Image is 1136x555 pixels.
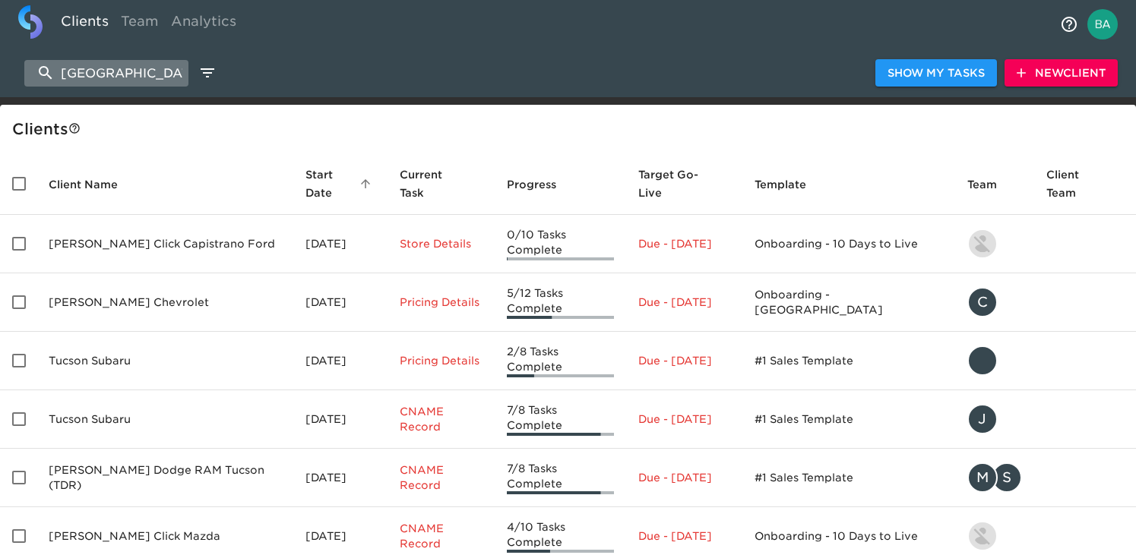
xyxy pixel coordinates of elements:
span: Show My Tasks [888,64,985,83]
span: New Client [1017,64,1106,83]
span: Template [755,175,826,194]
p: CNAME Record [400,521,483,551]
td: [DATE] [293,449,388,507]
td: 7/8 Tasks Complete [495,449,625,507]
p: CNAME Record [400,462,483,493]
td: [DATE] [293,215,388,273]
td: 7/8 Tasks Complete [495,390,625,449]
td: #1 Sales Template [742,390,955,449]
td: 5/12 Tasks Complete [495,273,625,332]
button: NewClient [1005,59,1118,87]
p: Due - [DATE] [638,528,730,544]
td: Onboarding - [GEOGRAPHIC_DATA] [742,273,955,332]
p: Pricing Details [400,353,483,368]
td: [PERSON_NAME] Chevrolet [36,273,293,332]
span: Calculated based on the start date and the duration of all Tasks contained in this Hub. [638,166,710,202]
td: 0/10 Tasks Complete [495,215,625,273]
td: [DATE] [293,273,388,332]
div: S [992,462,1022,493]
input: search [24,60,188,87]
span: Target Go-Live [638,166,730,202]
p: Due - [DATE] [638,295,730,310]
div: clayton.mandel@roadster.com [967,287,1022,317]
p: Store Details [400,236,483,251]
img: logo [18,5,43,39]
img: tyler@roadster.com [969,347,996,374]
button: edit [195,60,220,86]
div: Client s [12,117,1130,141]
a: Analytics [165,5,242,43]
button: notifications [1051,6,1087,43]
td: [DATE] [293,390,388,449]
span: Current Task [400,166,483,202]
span: Progress [507,175,576,194]
td: #1 Sales Template [742,449,955,507]
img: Profile [1087,9,1118,39]
svg: This is a list of all of your clients and clients shared with you [68,122,81,134]
td: Tucson Subaru [36,332,293,390]
button: Show My Tasks [875,59,997,87]
div: nikko.foster@roadster.com [967,229,1022,259]
p: Pricing Details [400,295,483,310]
span: Team [967,175,1017,194]
div: tyler@roadster.com [967,345,1022,376]
td: Onboarding - 10 Days to Live [742,215,955,273]
p: Due - [DATE] [638,236,730,251]
span: This is the next Task in this Hub that should be completed [400,166,464,202]
p: CNAME Record [400,404,483,434]
div: mohamed.desouky@roadster.com, savannah@roadster.com [967,462,1022,493]
p: Due - [DATE] [638,470,730,485]
div: C [967,287,998,317]
span: Start Date [305,166,375,202]
div: nikko.foster@roadster.com [967,521,1022,551]
img: nikko.foster@roadster.com [969,522,996,550]
td: [PERSON_NAME] Click Capistrano Ford [36,215,293,273]
td: 2/8 Tasks Complete [495,332,625,390]
a: Clients [55,5,115,43]
span: Client Team [1046,166,1124,202]
td: #1 Sales Template [742,332,955,390]
p: Due - [DATE] [638,353,730,368]
div: J [967,404,998,434]
td: [DATE] [293,332,388,390]
div: M [967,462,998,493]
td: [PERSON_NAME] Dodge RAM Tucson (TDR) [36,449,293,507]
span: Client Name [49,175,138,194]
div: justin.gervais@roadster.com [967,404,1022,434]
a: Team [115,5,165,43]
p: Due - [DATE] [638,412,730,427]
img: nikko.foster@roadster.com [969,230,996,257]
td: Tucson Subaru [36,390,293,449]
